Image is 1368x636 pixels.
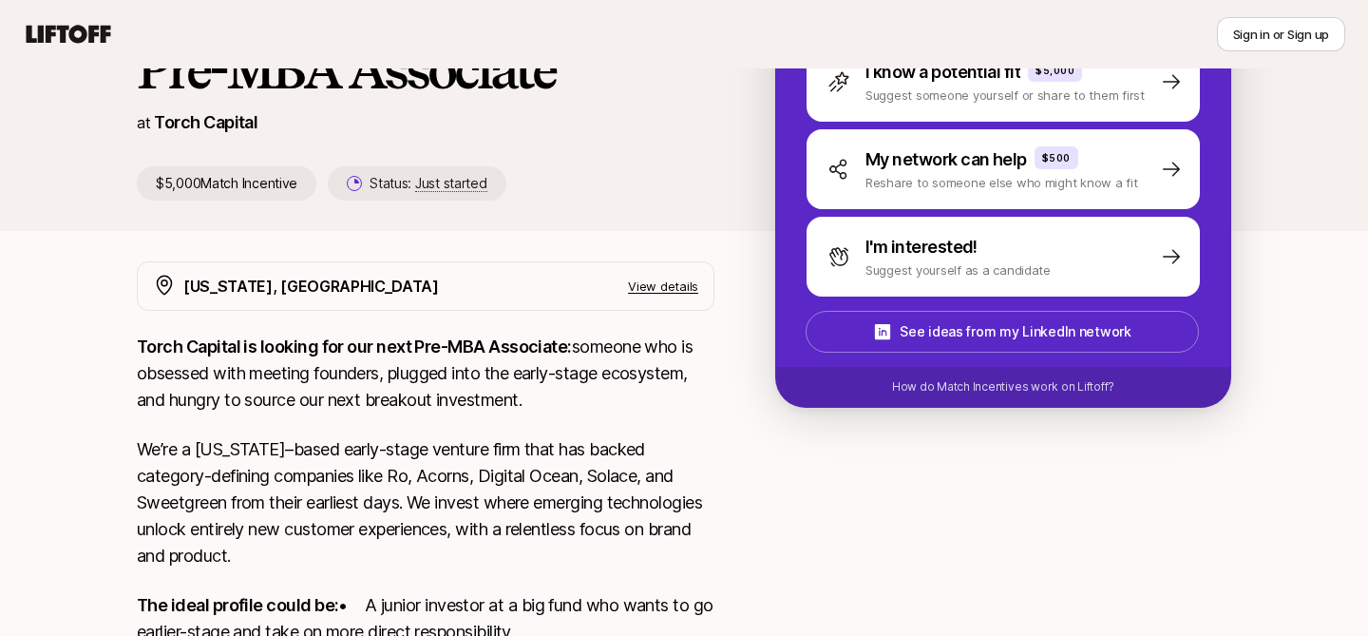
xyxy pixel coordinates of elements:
p: I know a potential fit [865,59,1020,86]
button: See ideas from my LinkedIn network [806,311,1199,353]
span: Just started [415,175,487,192]
p: Suggest yourself as a candidate [865,260,1051,279]
p: $500 [1042,150,1071,165]
p: See ideas from my LinkedIn network [900,320,1130,343]
button: Sign in or Sign up [1217,17,1345,51]
p: Status: [370,172,486,195]
p: at [137,110,150,135]
p: I'm interested! [865,234,978,260]
p: [US_STATE], [GEOGRAPHIC_DATA] [183,274,439,299]
p: We’re a [US_STATE]–based early-stage venture firm that has backed category-defining companies lik... [137,436,714,569]
p: My network can help [865,146,1027,173]
h1: Pre-MBA Associate [137,41,714,98]
p: $5,000 Match Incentive [137,166,316,201]
p: How do Match Incentives work on Liftoff? [892,378,1114,395]
p: $5,000 [1035,63,1074,78]
p: View details [628,277,698,296]
strong: The ideal profile could be: [137,595,338,615]
p: Suggest someone yourself or share to them first [865,86,1145,105]
p: someone who is obsessed with meeting founders, plugged into the early-stage ecosystem, and hungry... [137,334,714,414]
p: Reshare to someone else who might know a fit [865,173,1138,192]
a: Torch Capital [154,112,257,132]
strong: Torch Capital is looking for our next Pre-MBA Associate: [137,337,572,357]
